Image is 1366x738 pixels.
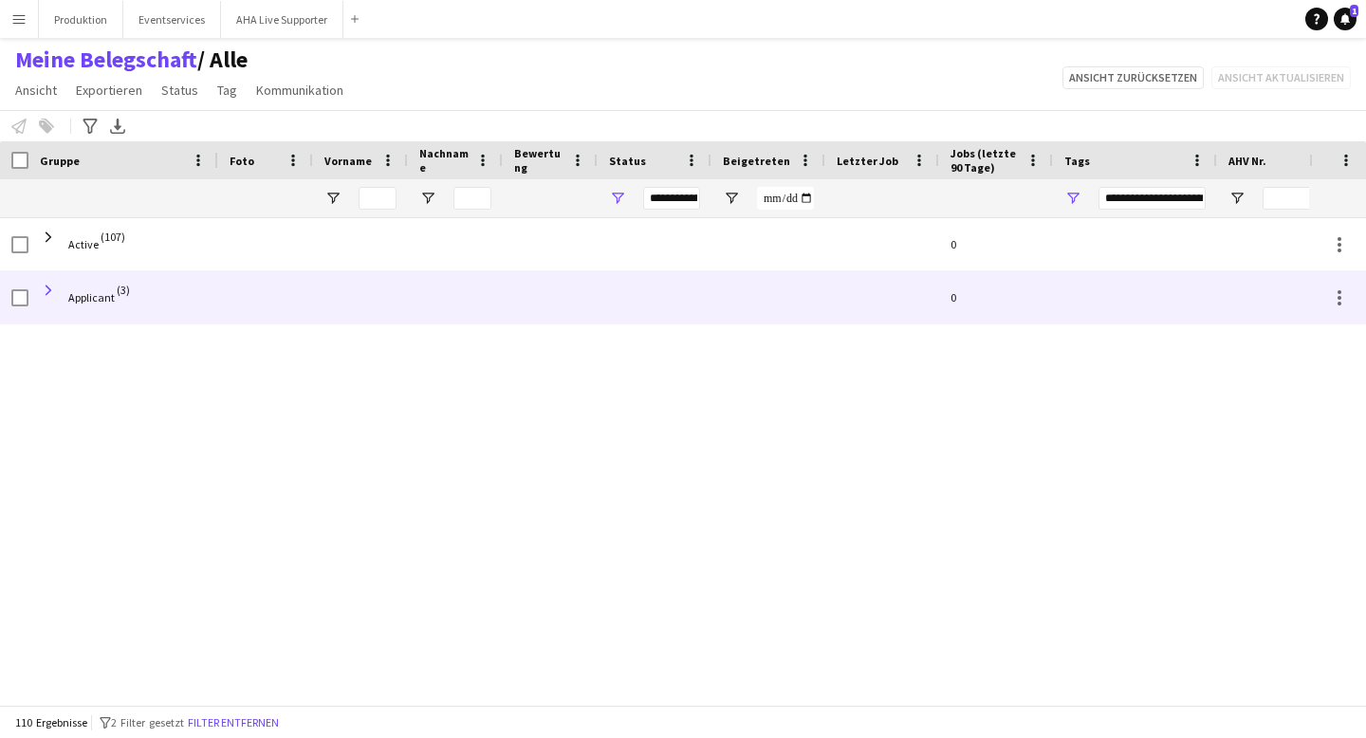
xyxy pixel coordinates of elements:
span: 2 Filter gesetzt [111,715,184,729]
span: Bewertung [514,146,563,175]
app-action-btn: XLSX exportieren [106,115,129,138]
button: AHA Live Supporter [221,1,343,38]
div: 0 [939,218,1053,270]
input: Beigetreten Filtereingang [757,187,814,210]
span: 1 [1350,5,1358,17]
span: Jobs (letzte 90 Tage) [951,146,1019,175]
span: Status [161,82,198,99]
button: Filtermenü öffnen [1228,190,1246,207]
input: Vorname Filtereingang [359,187,397,210]
div: 0 [939,271,1053,323]
span: (3) [117,271,130,308]
span: AHV Nr. [1228,154,1266,168]
a: Ansicht [8,78,65,102]
a: 1 [1334,8,1357,30]
span: Kommunikation [256,82,343,99]
span: Exportieren [76,82,142,99]
a: Meine Belegschaft [15,46,197,74]
span: Letzter Job [837,154,898,168]
span: Tag [217,82,237,99]
span: Foto [230,154,254,168]
a: Tag [210,78,245,102]
span: Active [68,237,99,251]
app-action-btn: Erweiterte Filter [79,115,102,138]
a: Kommunikation [249,78,351,102]
button: Filtermenü öffnen [324,190,341,207]
button: Produktion [39,1,123,38]
button: Ansicht zurücksetzen [1062,66,1204,89]
span: (107) [101,218,125,255]
button: Filtermenü öffnen [723,190,740,207]
span: Applicant [68,290,115,304]
a: Exportieren [68,78,150,102]
span: Tags [1064,154,1090,168]
span: Gruppe [40,154,80,168]
button: Filtermenü öffnen [609,190,626,207]
span: Vorname [324,154,372,168]
button: Filter entfernen [184,712,283,733]
a: Status [154,78,206,102]
button: Filtermenü öffnen [419,190,436,207]
button: Filtermenü öffnen [1064,190,1081,207]
input: Nachname Filtereingang [453,187,491,210]
button: Eventservices [123,1,221,38]
span: Status [609,154,646,168]
span: Ansicht [15,82,57,99]
span: Alle [197,46,248,74]
span: Nachname [419,146,469,175]
span: Beigetreten [723,154,790,168]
